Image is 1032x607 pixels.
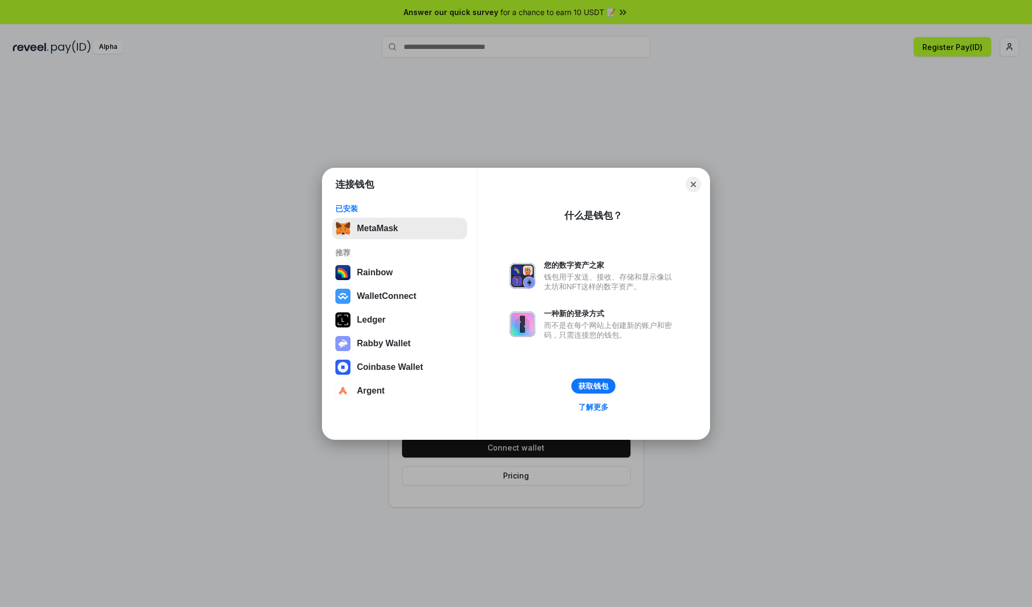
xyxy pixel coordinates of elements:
[332,333,467,354] button: Rabby Wallet
[335,312,350,327] img: svg+xml,%3Csvg%20xmlns%3D%22http%3A%2F%2Fwww.w3.org%2F2000%2Fsvg%22%20width%3D%2228%22%20height%3...
[332,262,467,283] button: Rainbow
[335,204,464,213] div: 已安装
[335,248,464,258] div: 推荐
[357,339,411,348] div: Rabby Wallet
[510,311,535,337] img: svg+xml,%3Csvg%20xmlns%3D%22http%3A%2F%2Fwww.w3.org%2F2000%2Fsvg%22%20fill%3D%22none%22%20viewBox...
[335,265,350,280] img: svg+xml,%3Csvg%20width%3D%22120%22%20height%3D%22120%22%20viewBox%3D%220%200%20120%20120%22%20fil...
[335,221,350,236] img: svg+xml,%3Csvg%20fill%3D%22none%22%20height%3D%2233%22%20viewBox%3D%220%200%2035%2033%22%20width%...
[578,402,608,412] div: 了解更多
[510,263,535,289] img: svg+xml,%3Csvg%20xmlns%3D%22http%3A%2F%2Fwww.w3.org%2F2000%2Fsvg%22%20fill%3D%22none%22%20viewBox...
[335,336,350,351] img: svg+xml,%3Csvg%20xmlns%3D%22http%3A%2F%2Fwww.w3.org%2F2000%2Fsvg%22%20fill%3D%22none%22%20viewBox...
[332,218,467,239] button: MetaMask
[357,362,423,372] div: Coinbase Wallet
[332,356,467,378] button: Coinbase Wallet
[571,379,615,394] button: 获取钱包
[332,309,467,331] button: Ledger
[572,400,615,414] a: 了解更多
[332,380,467,402] button: Argent
[357,268,393,277] div: Rainbow
[335,289,350,304] img: svg+xml,%3Csvg%20width%3D%2228%22%20height%3D%2228%22%20viewBox%3D%220%200%2028%2028%22%20fill%3D...
[544,320,677,340] div: 而不是在每个网站上创建新的账户和密码，只需连接您的钱包。
[335,360,350,375] img: svg+xml,%3Csvg%20width%3D%2228%22%20height%3D%2228%22%20viewBox%3D%220%200%2028%2028%22%20fill%3D...
[544,272,677,291] div: 钱包用于发送、接收、存储和显示像以太坊和NFT这样的数字资产。
[335,383,350,398] img: svg+xml,%3Csvg%20width%3D%2228%22%20height%3D%2228%22%20viewBox%3D%220%200%2028%2028%22%20fill%3D...
[335,178,374,191] h1: 连接钱包
[357,224,398,233] div: MetaMask
[332,285,467,307] button: WalletConnect
[686,177,701,192] button: Close
[357,315,385,325] div: Ledger
[357,291,417,301] div: WalletConnect
[578,381,608,391] div: 获取钱包
[564,209,622,222] div: 什么是钱包？
[544,260,677,270] div: 您的数字资产之家
[357,386,385,396] div: Argent
[544,309,677,318] div: 一种新的登录方式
